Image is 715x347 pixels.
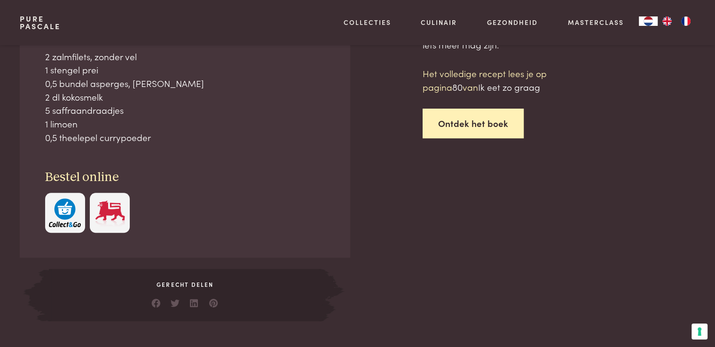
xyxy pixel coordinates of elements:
button: Uw voorkeuren voor toestemming voor trackingtechnologieën [691,323,707,339]
a: NL [639,16,658,26]
div: 2 zalmfilets, zonder vel [45,50,325,63]
a: Culinair [421,17,457,27]
ul: Language list [658,16,695,26]
a: FR [676,16,695,26]
div: 1 limoen [45,117,325,131]
a: EN [658,16,676,26]
span: Gerecht delen [49,280,321,289]
div: 2 dl kokosmelk [45,90,325,104]
a: Ontdek het boek [423,109,524,138]
img: c308188babc36a3a401bcb5cb7e020f4d5ab42f7cacd8327e500463a43eeb86c.svg [49,198,81,227]
div: 1 stengel prei [45,63,325,77]
div: 0,5 theelepel currypoeder [45,131,325,144]
a: Gezondheid [487,17,538,27]
p: Het volledige recept lees je op pagina van [423,67,582,94]
h3: Bestel online [45,169,325,186]
a: Collecties [344,17,391,27]
span: Ik eet zo graag [478,80,540,93]
div: 5 saffraandraadjes [45,103,325,117]
aside: Language selected: Nederlands [639,16,695,26]
a: PurePascale [20,15,61,30]
span: 80 [452,80,463,93]
div: 0,5 bundel asperges, [PERSON_NAME] [45,77,325,90]
div: Language [639,16,658,26]
a: Masterclass [568,17,624,27]
img: Delhaize [94,198,126,227]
